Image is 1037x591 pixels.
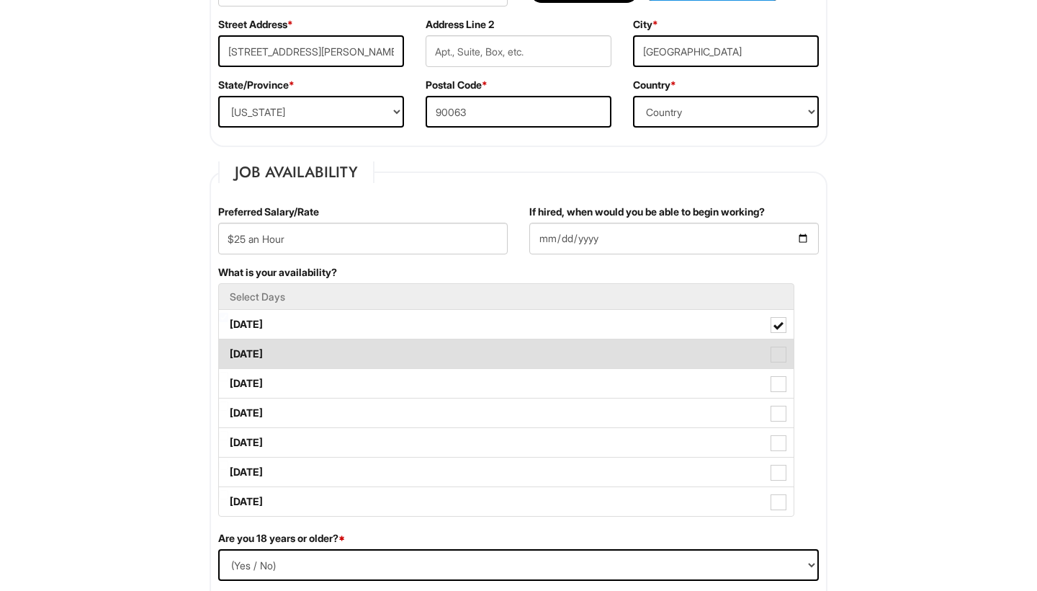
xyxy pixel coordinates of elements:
[219,339,794,368] label: [DATE]
[633,35,819,67] input: City
[426,17,494,32] label: Address Line 2
[633,78,676,92] label: Country
[219,399,794,427] label: [DATE]
[219,310,794,339] label: [DATE]
[219,428,794,457] label: [DATE]
[219,487,794,516] label: [DATE]
[218,35,404,67] input: Street Address
[218,549,819,581] select: (Yes / No)
[426,78,488,92] label: Postal Code
[633,96,819,128] select: Country
[218,223,508,254] input: Preferred Salary/Rate
[219,369,794,398] label: [DATE]
[529,205,765,219] label: If hired, when would you be able to begin working?
[218,161,374,183] legend: Job Availability
[633,17,658,32] label: City
[218,265,337,280] label: What is your availability?
[218,205,319,219] label: Preferred Salary/Rate
[426,96,611,128] input: Postal Code
[218,17,293,32] label: Street Address
[426,35,611,67] input: Apt., Suite, Box, etc.
[218,531,345,546] label: Are you 18 years or older?
[218,96,404,128] select: State/Province
[230,291,783,302] h5: Select Days
[219,458,794,486] label: [DATE]
[218,78,295,92] label: State/Province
